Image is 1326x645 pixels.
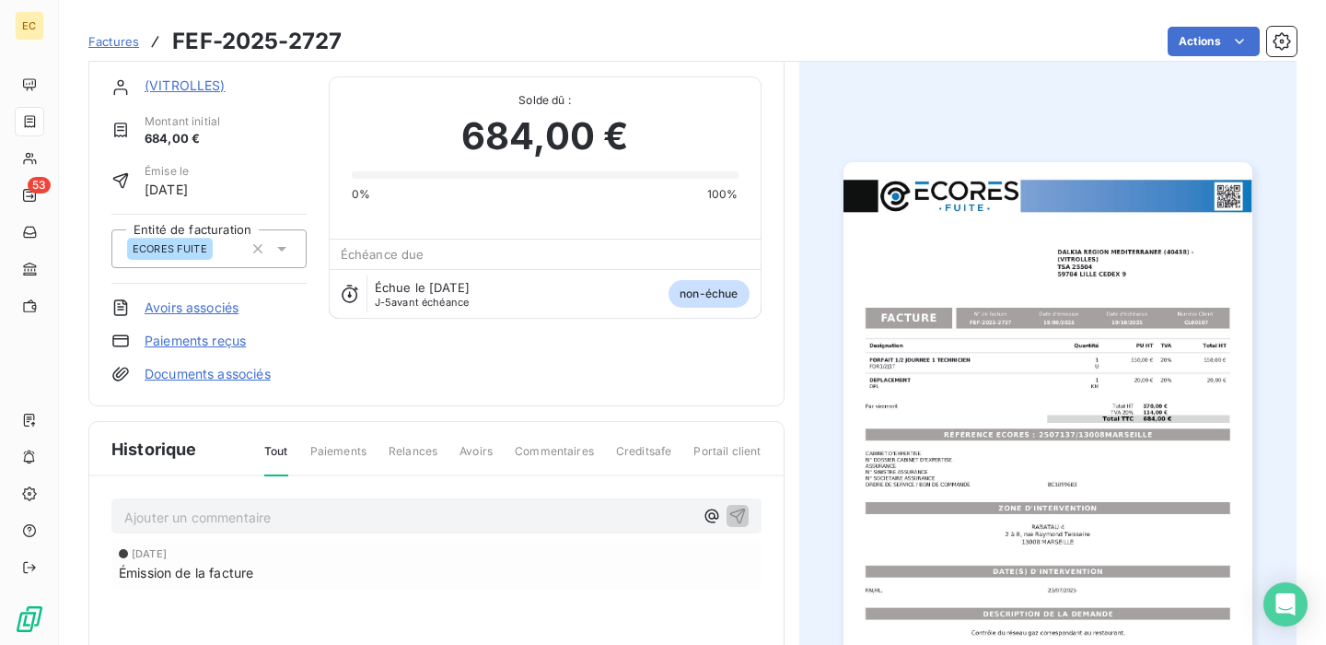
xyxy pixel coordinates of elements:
a: (VITROLLES) [145,77,226,93]
span: Émise le [145,163,189,180]
span: Échue le [DATE] [375,280,470,295]
span: Commentaires [515,443,594,475]
span: 100% [707,186,739,203]
span: [DATE] [132,548,167,559]
a: Avoirs associés [145,299,238,317]
span: Émission de la facture [119,563,253,582]
div: EC [15,11,44,41]
div: Open Intercom Messenger [1263,582,1308,627]
span: ECORES FUITE [133,243,207,254]
span: 53 [28,177,51,193]
span: Avoirs [459,443,493,475]
span: Paiements [310,443,366,475]
span: 684,00 € [461,109,628,164]
span: [DATE] [145,180,189,199]
span: Creditsafe [616,443,672,475]
span: 0% [352,186,370,203]
span: 684,00 € [145,130,220,148]
span: Historique [111,437,197,462]
a: Documents associés [145,365,271,383]
span: Tout [264,443,288,476]
span: Portail client [693,443,761,475]
span: J-5 [375,296,391,309]
span: Relances [389,443,437,475]
img: Logo LeanPay [15,604,44,634]
span: non-échue [669,280,749,308]
span: Factures [88,34,139,49]
a: Factures [88,32,139,51]
a: Paiements reçus [145,332,246,350]
span: Montant initial [145,113,220,130]
span: Échéance due [341,247,425,262]
span: Solde dû : [352,92,739,109]
span: avant échéance [375,297,470,308]
button: Actions [1168,27,1260,56]
h3: FEF-2025-2727 [172,25,342,58]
